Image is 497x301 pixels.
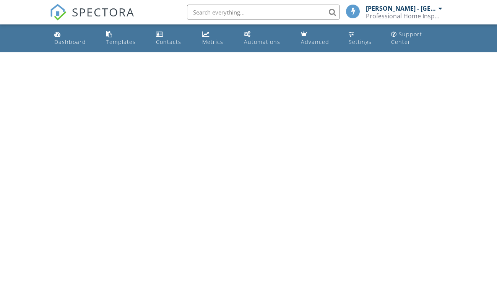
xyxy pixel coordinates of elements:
div: Metrics [202,38,223,45]
a: Advanced [298,28,340,49]
span: SPECTORA [72,4,135,20]
a: Dashboard [51,28,97,49]
a: Contacts [153,28,193,49]
div: Professional Home Inspections [366,12,442,20]
input: Search everything... [187,5,340,20]
div: Contacts [156,38,181,45]
a: Support Center [388,28,446,49]
div: Advanced [301,38,329,45]
div: [PERSON_NAME] - [GEOGRAPHIC_DATA]. Lic. #257 [366,5,437,12]
div: Support Center [391,31,422,45]
a: Metrics [199,28,235,49]
a: Templates [103,28,147,49]
a: Automations (Basic) [241,28,291,49]
div: Templates [106,38,136,45]
div: Dashboard [54,38,86,45]
img: The Best Home Inspection Software - Spectora [50,4,67,21]
div: Automations [244,38,280,45]
div: Settings [349,38,372,45]
a: Settings [346,28,382,49]
a: SPECTORA [50,10,135,26]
